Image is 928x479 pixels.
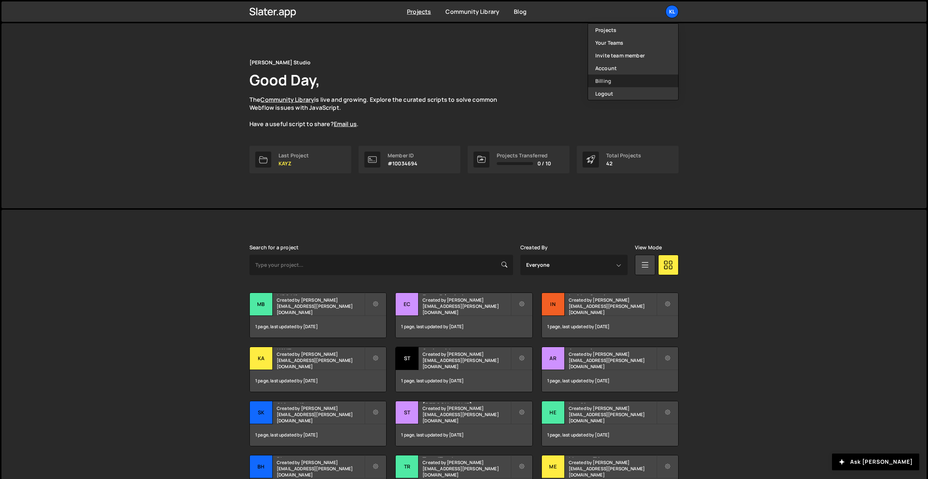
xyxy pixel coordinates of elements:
[514,8,527,16] a: Blog
[249,245,299,250] label: Search for a project
[588,36,678,49] a: Your Teams
[423,459,510,478] small: Created by [PERSON_NAME][EMAIL_ADDRESS][PERSON_NAME][DOMAIN_NAME]
[423,351,510,370] small: Created by [PERSON_NAME][EMAIL_ADDRESS][PERSON_NAME][DOMAIN_NAME]
[396,424,532,446] div: 1 page, last updated by [DATE]
[396,293,419,316] div: Ec
[249,255,513,275] input: Type your project...
[277,297,364,315] small: Created by [PERSON_NAME][EMAIL_ADDRESS][PERSON_NAME][DOMAIN_NAME]
[250,347,273,370] div: KA
[588,49,678,62] a: Invite team member
[569,297,656,315] small: Created by [PERSON_NAME][EMAIL_ADDRESS][PERSON_NAME][DOMAIN_NAME]
[250,316,386,338] div: 1 page, last updated by [DATE]
[260,96,314,104] a: Community Library
[423,401,510,403] h2: [PERSON_NAME]
[277,401,364,403] h2: Skiveo V2
[541,347,679,392] a: Ar Arntreal Created by [PERSON_NAME][EMAIL_ADDRESS][PERSON_NAME][DOMAIN_NAME] 1 page, last update...
[249,58,311,67] div: [PERSON_NAME] Studio
[497,153,551,158] div: Projects Transferred
[542,316,678,338] div: 1 page, last updated by [DATE]
[542,455,565,478] div: Me
[832,454,919,470] button: Ask [PERSON_NAME]
[396,316,532,338] div: 1 page, last updated by [DATE]
[250,293,273,316] div: MB
[388,161,417,166] p: #10034694
[588,24,678,36] a: Projects
[520,245,548,250] label: Created By
[423,293,510,295] h2: Ecom Révolution
[279,153,309,158] div: Last Project
[541,401,679,446] a: He HeySimon Created by [PERSON_NAME][EMAIL_ADDRESS][PERSON_NAME][DOMAIN_NAME] 1 page, last update...
[395,347,532,392] a: St Styleguide Created by [PERSON_NAME][EMAIL_ADDRESS][PERSON_NAME][DOMAIN_NAME] 1 page, last upda...
[665,5,679,18] a: Kl
[569,351,656,370] small: Created by [PERSON_NAME][EMAIL_ADDRESS][PERSON_NAME][DOMAIN_NAME]
[277,455,364,458] h2: Bhunter
[249,146,351,173] a: Last Project KAYZ
[588,62,678,75] a: Account
[334,120,357,128] a: Email us
[542,293,565,316] div: In
[569,401,656,403] h2: HeySimon
[396,370,532,392] div: 1 page, last updated by [DATE]
[423,405,510,424] small: Created by [PERSON_NAME][EMAIL_ADDRESS][PERSON_NAME][DOMAIN_NAME]
[388,153,417,158] div: Member ID
[250,370,386,392] div: 1 page, last updated by [DATE]
[537,161,551,166] span: 0 / 10
[423,297,510,315] small: Created by [PERSON_NAME][EMAIL_ADDRESS][PERSON_NAME][DOMAIN_NAME]
[569,405,656,424] small: Created by [PERSON_NAME][EMAIL_ADDRESS][PERSON_NAME][DOMAIN_NAME]
[250,424,386,446] div: 1 page, last updated by [DATE]
[569,293,656,295] h2: Insider Gestion
[542,347,565,370] div: Ar
[249,70,320,90] h1: Good Day,
[569,347,656,349] h2: Arntreal
[277,351,364,370] small: Created by [PERSON_NAME][EMAIL_ADDRESS][PERSON_NAME][DOMAIN_NAME]
[423,347,510,349] h2: Styleguide
[250,455,273,478] div: Bh
[635,245,662,250] label: View Mode
[569,459,656,478] small: Created by [PERSON_NAME][EMAIL_ADDRESS][PERSON_NAME][DOMAIN_NAME]
[445,8,499,16] a: Community Library
[250,401,273,424] div: Sk
[396,401,419,424] div: St
[569,455,656,458] h2: MercureFX
[542,424,678,446] div: 1 page, last updated by [DATE]
[395,401,532,446] a: St [PERSON_NAME] Created by [PERSON_NAME][EMAIL_ADDRESS][PERSON_NAME][DOMAIN_NAME] 1 page, last u...
[588,75,678,87] a: Billing
[277,347,364,349] h2: KAYZ
[423,455,510,458] h2: TrendTrack
[588,87,678,100] button: Logout
[277,293,364,295] h2: MBS V2
[249,401,387,446] a: Sk Skiveo V2 Created by [PERSON_NAME][EMAIL_ADDRESS][PERSON_NAME][DOMAIN_NAME] 1 page, last updat...
[249,293,387,338] a: MB MBS V2 Created by [PERSON_NAME][EMAIL_ADDRESS][PERSON_NAME][DOMAIN_NAME] 1 page, last updated ...
[407,8,431,16] a: Projects
[277,405,364,424] small: Created by [PERSON_NAME][EMAIL_ADDRESS][PERSON_NAME][DOMAIN_NAME]
[279,161,309,166] p: KAYZ
[606,161,641,166] p: 42
[395,293,532,338] a: Ec Ecom Révolution Created by [PERSON_NAME][EMAIL_ADDRESS][PERSON_NAME][DOMAIN_NAME] 1 page, last...
[249,347,387,392] a: KA KAYZ Created by [PERSON_NAME][EMAIL_ADDRESS][PERSON_NAME][DOMAIN_NAME] 1 page, last updated by...
[249,96,511,128] p: The is live and growing. Explore the curated scripts to solve common Webflow issues with JavaScri...
[542,401,565,424] div: He
[277,459,364,478] small: Created by [PERSON_NAME][EMAIL_ADDRESS][PERSON_NAME][DOMAIN_NAME]
[396,455,419,478] div: Tr
[541,293,679,338] a: In Insider Gestion Created by [PERSON_NAME][EMAIL_ADDRESS][PERSON_NAME][DOMAIN_NAME] 1 page, last...
[606,153,641,158] div: Total Projects
[542,370,678,392] div: 1 page, last updated by [DATE]
[396,347,419,370] div: St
